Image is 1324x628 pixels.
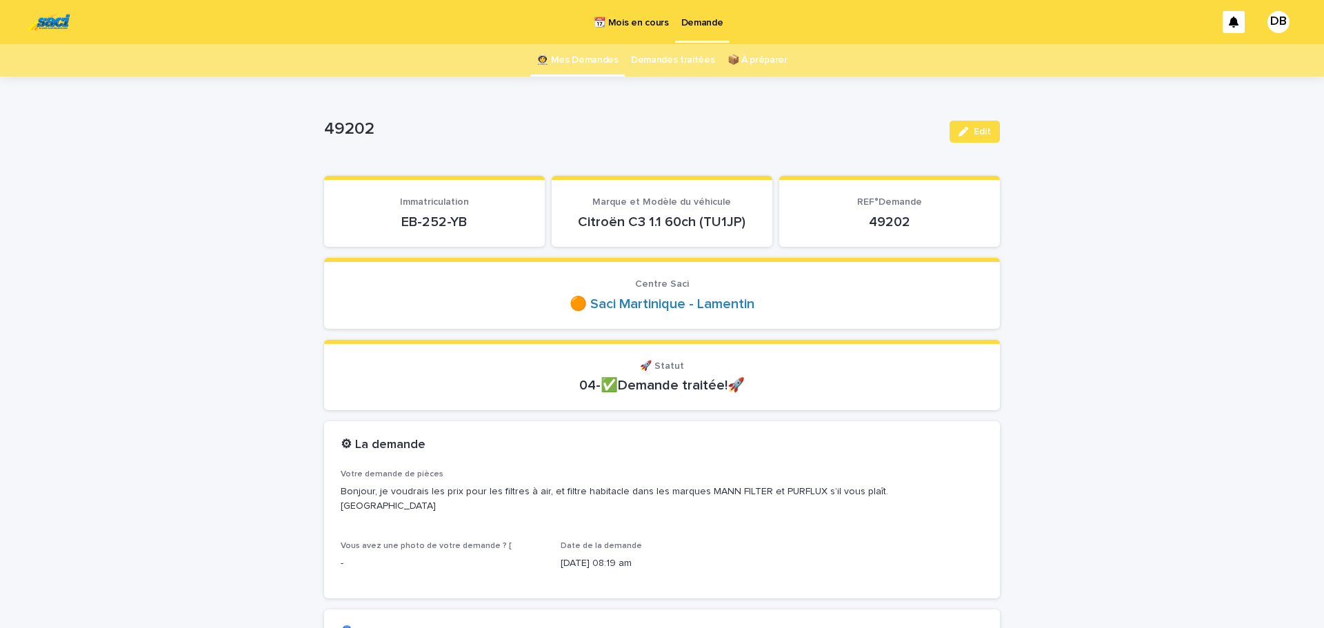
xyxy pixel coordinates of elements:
[796,214,983,230] p: 49202
[28,8,70,36] img: UC29JcTLQ3GheANZ19ks
[592,197,731,207] span: Marque et Modèle du véhicule
[341,556,544,571] p: -
[341,542,512,550] span: Vous avez une photo de votre demande ? [
[400,197,469,207] span: Immatriculation
[631,44,715,77] a: Demandes traitées
[536,44,619,77] a: 👩‍🚀 Mes Demandes
[341,470,443,478] span: Votre demande de pièces
[857,197,922,207] span: REF°Demande
[570,296,754,312] a: 🟠 Saci Martinique - Lamentin
[568,214,756,230] p: Citroën C3 1.1 60ch (TU1JP)
[1267,11,1290,33] div: DB
[640,361,684,371] span: 🚀 Statut
[561,542,642,550] span: Date de la demande
[341,377,983,394] p: 04-✅Demande traitée!🚀
[950,121,1000,143] button: Edit
[341,214,528,230] p: EB-252-YB
[728,44,788,77] a: 📦 À préparer
[635,279,689,289] span: Centre Saci
[561,556,764,571] p: [DATE] 08:19 am
[974,127,991,136] span: Edit
[324,119,939,139] p: 49202
[341,485,983,514] p: Bonjour, je voudrais les prix pour les filtres à air, et filtre habitacle dans les marques MANN F...
[341,438,425,453] h2: ⚙ La demande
